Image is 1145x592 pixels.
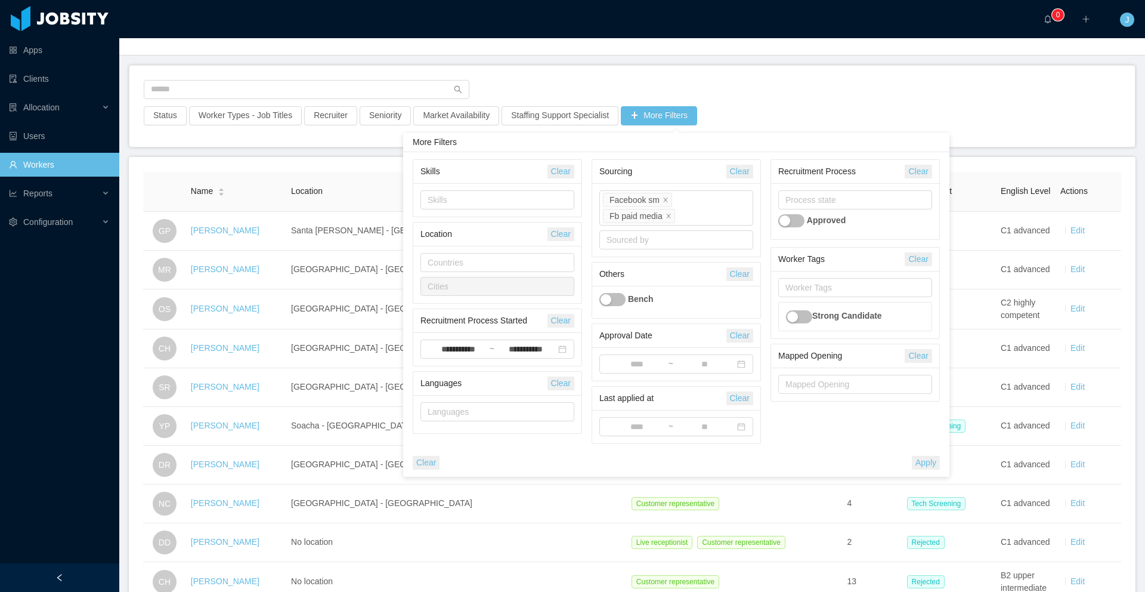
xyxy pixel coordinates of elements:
[144,106,187,125] button: Status
[1060,186,1088,196] span: Actions
[609,193,660,206] div: Facebook sm
[291,186,323,196] span: Location
[218,187,225,190] i: icon: caret-up
[428,406,562,418] div: Languages
[547,165,574,178] button: Clear
[778,345,905,367] div: Mapped Opening
[191,421,259,430] a: [PERSON_NAME]
[603,209,675,223] li: Fb paid media
[159,297,171,321] span: OS
[191,576,259,586] a: [PERSON_NAME]
[9,153,110,177] a: icon: userWorkers
[1070,304,1085,313] a: Edit
[1052,9,1064,21] sup: 0
[1070,264,1085,274] a: Edit
[785,378,920,390] div: Mapped Opening
[1082,15,1090,23] i: icon: plus
[428,280,562,292] div: Cities
[785,194,920,206] div: Process state
[420,161,547,183] div: Skills
[360,106,411,125] button: Seniority
[905,165,932,178] button: Clear
[632,536,693,549] span: Live receptionist
[286,523,627,562] td: No location
[286,329,627,368] td: [GEOGRAPHIC_DATA] - [GEOGRAPHIC_DATA]
[632,497,719,510] span: Customer representative
[191,382,259,391] a: [PERSON_NAME]
[632,575,719,588] span: Customer representative
[9,103,17,112] i: icon: solution
[9,38,110,62] a: icon: appstoreApps
[189,106,302,125] button: Worker Types - Job Titles
[413,456,440,470] button: Clear
[726,267,753,281] button: Clear
[158,258,171,282] span: MR
[286,251,627,289] td: [GEOGRAPHIC_DATA] - [GEOGRAPHIC_DATA]
[403,133,949,152] div: More Filters
[9,218,17,226] i: icon: setting
[812,311,882,320] strong: Strong Candidate
[737,423,745,431] i: icon: calendar
[159,337,171,360] span: CH
[191,264,259,274] a: [PERSON_NAME]
[218,186,225,195] div: Sort
[23,189,52,198] span: Reports
[996,368,1056,407] td: C1 advanced
[996,329,1056,368] td: C1 advanced
[697,536,785,549] span: Customer representative
[599,263,726,285] div: Others
[996,289,1056,329] td: C2 highly competent
[907,498,971,508] a: Tech Screening
[726,391,753,405] button: Clear
[778,248,905,270] div: Worker Tags
[428,257,562,269] div: Countries
[996,523,1056,562] td: C1 advanced
[191,226,259,235] a: [PERSON_NAME]
[609,209,663,223] div: Fb paid media
[420,372,547,394] div: Languages
[286,368,627,407] td: [GEOGRAPHIC_DATA] - [GEOGRAPHIC_DATA]
[996,446,1056,485] td: C1 advanced
[159,414,171,438] span: YP
[218,191,225,195] i: icon: caret-down
[778,161,905,183] div: Recruitment Process
[1044,15,1052,23] i: icon: bell
[159,531,171,554] span: DD
[547,377,574,390] button: Clear
[907,536,945,549] span: Rejected
[1070,460,1085,469] a: Edit
[785,282,920,294] div: Worker Tags
[1070,421,1085,430] a: Edit
[286,212,627,251] td: Santa [PERSON_NAME] - [GEOGRAPHIC_DATA][PERSON_NAME]
[907,497,966,510] span: Tech Screening
[159,375,170,399] span: SR
[191,304,259,313] a: [PERSON_NAME]
[286,407,627,446] td: Soacha - [GEOGRAPHIC_DATA]
[191,343,259,353] a: [PERSON_NAME]
[420,310,547,332] div: Recruitment Process Started
[599,387,726,409] div: Last applied at
[420,223,547,245] div: Location
[907,576,949,586] a: Rejected
[621,106,697,125] button: icon: plusMore Filters
[286,446,627,485] td: [GEOGRAPHIC_DATA] - [GEOGRAPHIC_DATA]
[547,227,574,241] button: Clear
[905,252,932,266] button: Clear
[413,106,499,125] button: Market Availability
[191,185,213,198] span: Name
[159,219,171,243] span: GP
[996,407,1056,446] td: C1 advanced
[286,289,627,329] td: [GEOGRAPHIC_DATA] - [GEOGRAPHIC_DATA]
[996,485,1056,523] td: C1 advanced
[1001,186,1050,196] span: English Level
[843,485,902,523] td: 4
[547,314,574,328] button: Clear
[737,360,745,368] i: icon: calendar
[1070,226,1085,235] a: Edit
[996,251,1056,289] td: C1 advanced
[726,329,753,343] button: Clear
[191,498,259,508] a: [PERSON_NAME]
[159,492,171,516] span: NC
[1125,13,1129,27] span: J
[663,197,669,204] i: icon: close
